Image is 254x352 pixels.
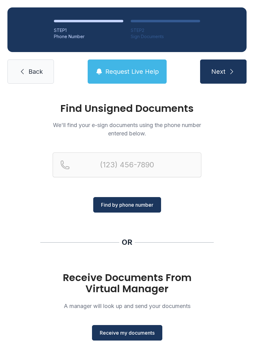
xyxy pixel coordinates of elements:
[54,33,123,40] div: Phone Number
[131,27,200,33] div: STEP 2
[54,27,123,33] div: STEP 1
[122,237,132,247] div: OR
[53,272,201,294] h1: Receive Documents From Virtual Manager
[53,302,201,310] p: A manager will look up and send your documents
[211,67,226,76] span: Next
[28,67,43,76] span: Back
[53,121,201,138] p: We'll find your e-sign documents using the phone number entered below.
[101,201,153,209] span: Find by phone number
[53,152,201,177] input: Reservation phone number
[131,33,200,40] div: Sign Documents
[100,329,155,337] span: Receive my documents
[105,67,159,76] span: Request Live Help
[53,103,201,113] h1: Find Unsigned Documents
